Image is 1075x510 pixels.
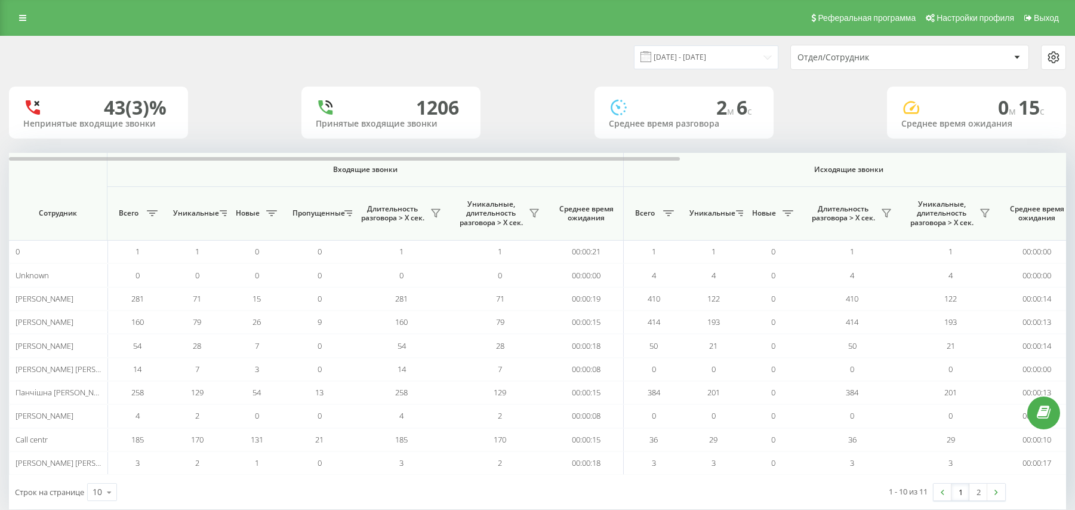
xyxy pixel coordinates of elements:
[998,94,1018,120] span: 0
[901,119,1052,129] div: Среднее время ожидания
[648,387,660,398] span: 384
[1000,311,1074,334] td: 00:00:13
[398,364,406,374] span: 14
[498,246,502,257] span: 1
[549,240,624,263] td: 00:00:21
[133,340,141,351] span: 54
[848,434,857,445] span: 36
[195,270,199,281] span: 0
[944,293,957,304] span: 122
[1000,428,1074,451] td: 00:00:10
[652,364,656,374] span: 0
[846,317,858,327] span: 414
[711,457,716,468] span: 3
[318,410,322,421] span: 0
[716,94,737,120] span: 2
[399,457,403,468] span: 3
[1000,263,1074,287] td: 00:00:00
[496,317,504,327] span: 79
[944,317,957,327] span: 193
[947,340,955,351] span: 21
[937,13,1014,23] span: Настройки профиля
[255,457,259,468] span: 1
[737,94,752,120] span: 6
[1000,240,1074,263] td: 00:00:00
[395,387,408,398] span: 258
[709,434,717,445] span: 29
[315,434,324,445] span: 21
[1000,287,1074,311] td: 00:00:14
[16,364,133,374] span: [PERSON_NAME] [PERSON_NAME]
[747,105,752,118] span: c
[399,270,403,281] span: 0
[399,410,403,421] span: 4
[193,293,201,304] span: 71
[947,434,955,445] span: 29
[457,199,525,228] span: Уникальные, длительность разговора > Х сек.
[16,293,73,304] span: [PERSON_NAME]
[16,317,73,327] span: [PERSON_NAME]
[19,208,97,218] span: Сотрудник
[771,270,775,281] span: 0
[135,457,140,468] span: 3
[15,487,84,497] span: Строк на странице
[848,340,857,351] span: 50
[93,486,102,498] div: 10
[318,457,322,468] span: 0
[135,246,140,257] span: 1
[689,208,732,218] span: Уникальные
[771,387,775,398] span: 0
[233,208,263,218] span: Новые
[969,484,987,500] a: 2
[113,208,143,218] span: Всего
[255,364,259,374] span: 3
[549,381,624,404] td: 00:00:15
[255,246,259,257] span: 0
[191,387,204,398] span: 129
[771,457,775,468] span: 0
[16,457,133,468] span: [PERSON_NAME] [PERSON_NAME]
[549,311,624,334] td: 00:00:15
[630,208,660,218] span: Всего
[16,387,112,398] span: Панчішна [PERSON_NAME]
[771,317,775,327] span: 0
[850,410,854,421] span: 0
[951,484,969,500] a: 1
[709,340,717,351] span: 21
[16,340,73,351] span: [PERSON_NAME]
[771,410,775,421] span: 0
[948,410,953,421] span: 0
[549,334,624,357] td: 00:00:18
[549,428,624,451] td: 00:00:15
[496,293,504,304] span: 71
[195,246,199,257] span: 1
[707,293,720,304] span: 122
[318,246,322,257] span: 0
[707,317,720,327] span: 193
[16,246,20,257] span: 0
[771,293,775,304] span: 0
[496,340,504,351] span: 28
[416,96,459,119] div: 1206
[549,358,624,381] td: 00:00:08
[395,434,408,445] span: 185
[104,96,167,119] div: 43 (3)%
[648,293,660,304] span: 410
[16,270,49,281] span: Unknown
[707,387,720,398] span: 201
[255,410,259,421] span: 0
[1009,204,1065,223] span: Среднее время ожидания
[498,410,502,421] span: 2
[252,387,261,398] span: 54
[133,364,141,374] span: 14
[398,340,406,351] span: 54
[850,364,854,374] span: 0
[727,105,737,118] span: м
[889,486,928,497] div: 1 - 10 из 11
[399,246,403,257] span: 1
[850,457,854,468] span: 3
[135,410,140,421] span: 4
[251,434,263,445] span: 131
[850,246,854,257] span: 1
[652,270,656,281] span: 4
